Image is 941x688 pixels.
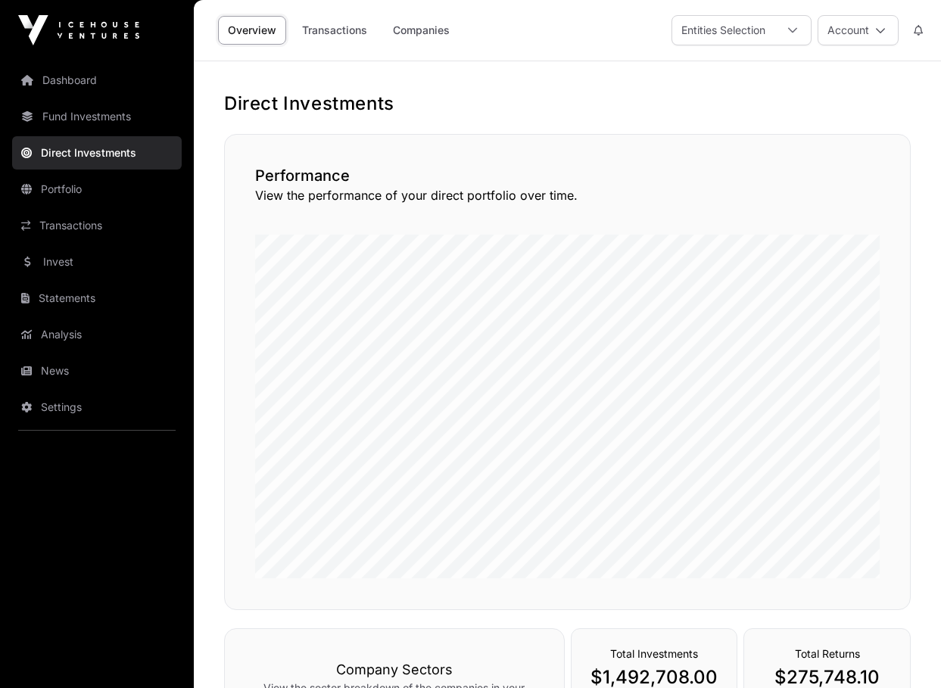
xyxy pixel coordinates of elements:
[12,318,182,351] a: Analysis
[12,100,182,133] a: Fund Investments
[12,282,182,315] a: Statements
[865,615,941,688] iframe: Chat Widget
[12,136,182,170] a: Direct Investments
[12,354,182,388] a: News
[12,173,182,206] a: Portfolio
[12,64,182,97] a: Dashboard
[383,16,460,45] a: Companies
[12,391,182,424] a: Settings
[795,647,860,660] span: Total Returns
[292,16,377,45] a: Transactions
[12,245,182,279] a: Invest
[255,659,534,680] h3: Company Sectors
[224,92,911,116] h1: Direct Investments
[12,209,182,242] a: Transactions
[610,647,698,660] span: Total Investments
[255,165,880,186] h2: Performance
[218,16,286,45] a: Overview
[255,186,880,204] p: View the performance of your direct portfolio over time.
[672,16,774,45] div: Entities Selection
[818,15,899,45] button: Account
[18,15,139,45] img: Icehouse Ventures Logo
